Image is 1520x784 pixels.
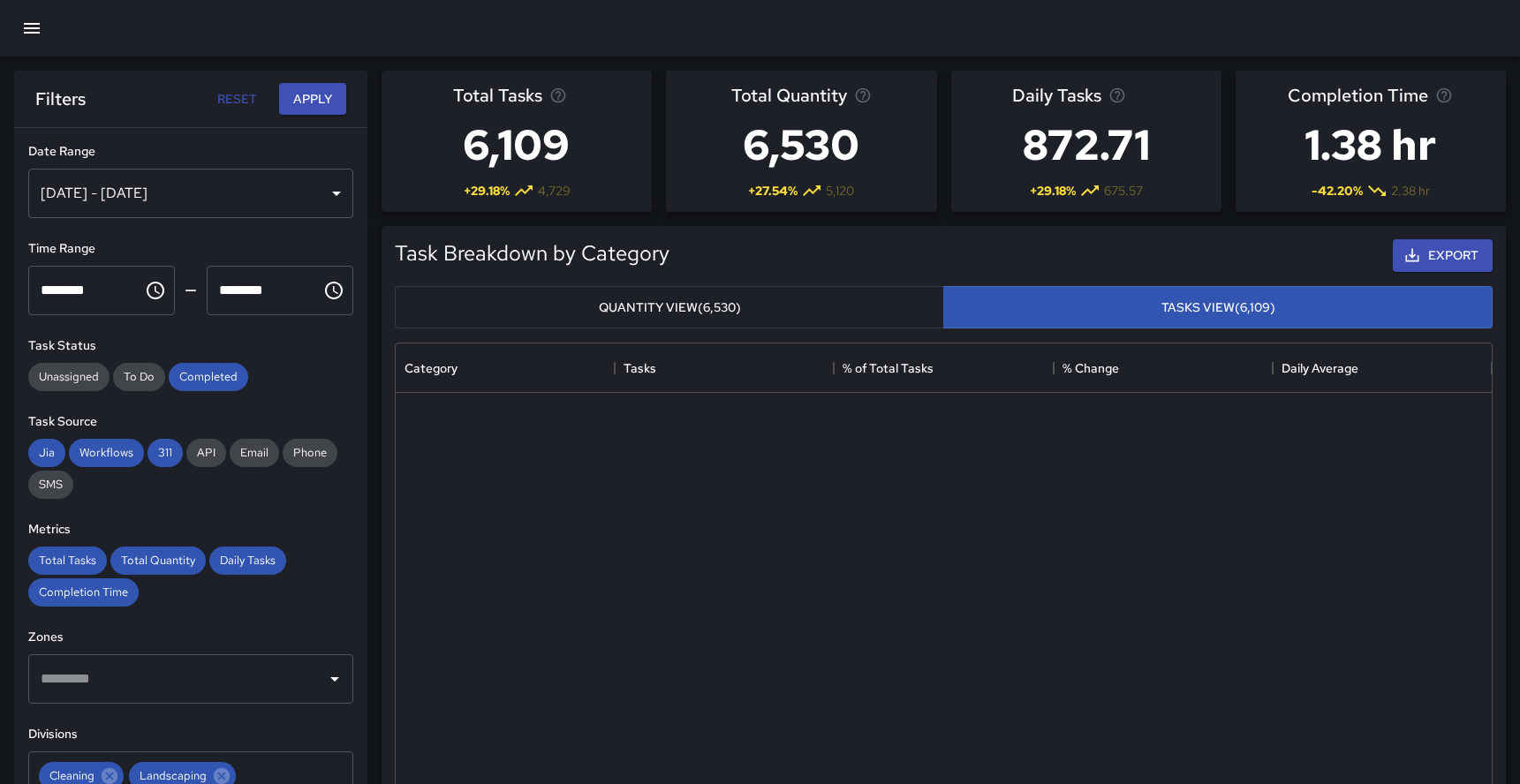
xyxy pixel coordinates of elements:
[549,87,567,104] svg: Total number of tasks in the selected period, compared to the previous period.
[69,445,144,460] span: Workflows
[834,343,1053,393] div: % of Total Tasks
[28,445,65,460] span: Jia
[1288,109,1453,180] h3: 1.38 hr
[1391,182,1430,200] span: 2.38 hr
[169,369,248,384] span: Completed
[843,343,934,393] div: % of Total Tasks
[28,547,107,575] div: Total Tasks
[28,477,73,492] span: SMS
[28,239,353,259] h6: Time Range
[110,553,206,568] span: Total Quantity
[28,520,353,539] h6: Metrics
[28,169,353,218] div: [DATE] - [DATE]
[283,445,337,460] span: Phone
[28,363,110,391] div: Unassigned
[169,363,248,391] div: Completed
[453,109,580,180] h3: 6,109
[1393,239,1493,272] button: Export
[208,83,265,116] button: Reset
[1273,343,1492,393] div: Daily Average
[731,81,847,109] span: Total Quantity
[28,336,353,356] h6: Task Status
[138,273,173,308] button: Choose time, selected time is 12:00 AM
[28,369,110,384] span: Unassigned
[1054,343,1273,393] div: % Change
[538,182,571,200] span: 4,729
[1012,81,1101,109] span: Daily Tasks
[186,439,226,467] div: API
[396,343,615,393] div: Category
[748,182,798,200] span: + 27.54 %
[1288,81,1428,109] span: Completion Time
[35,85,86,113] h6: Filters
[1012,109,1161,180] h3: 872.71
[464,182,510,200] span: + 29.18 %
[1108,87,1126,104] svg: Average number of tasks per day in the selected period, compared to the previous period.
[1435,87,1453,104] svg: Average time taken to complete tasks in the selected period, compared to the previous period.
[615,343,834,393] div: Tasks
[209,547,286,575] div: Daily Tasks
[28,578,139,607] div: Completion Time
[854,87,872,104] svg: Total task quantity in the selected period, compared to the previous period.
[28,628,353,647] h6: Zones
[283,439,337,467] div: Phone
[28,725,353,744] h6: Divisions
[1104,182,1143,200] span: 675.57
[147,445,183,460] span: 311
[230,439,279,467] div: Email
[1312,182,1363,200] span: -42.20 %
[322,667,347,691] button: Open
[826,182,854,200] span: 5,120
[186,445,226,460] span: API
[28,584,139,599] span: Completion Time
[28,553,107,568] span: Total Tasks
[395,286,944,329] button: Quantity View(6,530)
[395,239,669,268] h5: Task Breakdown by Category
[1030,182,1076,200] span: + 29.18 %
[316,273,352,308] button: Choose time, selected time is 11:59 PM
[28,142,353,162] h6: Date Range
[113,363,165,391] div: To Do
[405,343,458,393] div: Category
[624,343,656,393] div: Tasks
[113,369,165,384] span: To Do
[28,412,353,432] h6: Task Source
[110,547,206,575] div: Total Quantity
[28,471,73,499] div: SMS
[943,286,1493,329] button: Tasks View(6,109)
[731,109,872,180] h3: 6,530
[453,81,542,109] span: Total Tasks
[147,439,183,467] div: 311
[209,553,286,568] span: Daily Tasks
[69,439,144,467] div: Workflows
[1282,343,1358,393] div: Daily Average
[1062,343,1119,393] div: % Change
[279,83,346,116] button: Apply
[28,439,65,467] div: Jia
[230,445,279,460] span: Email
